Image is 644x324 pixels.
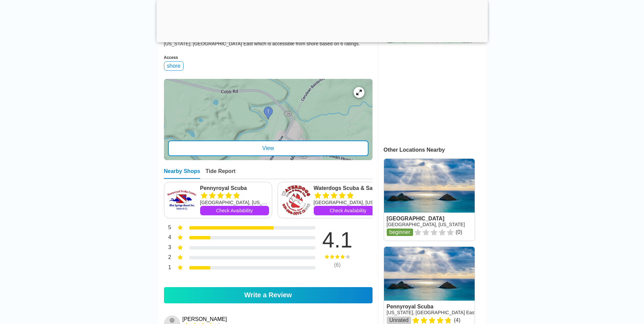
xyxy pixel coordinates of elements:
[168,141,368,156] div: View
[384,147,486,153] div: Other Locations Nearby
[281,185,311,215] img: Waterdogs Scuba & Safety LLC
[200,185,269,192] a: Pennyroyal Scuba
[164,168,200,179] div: Nearby Shops
[314,199,383,206] div: [GEOGRAPHIC_DATA], [US_STATE]
[164,254,171,262] div: 2
[183,316,227,322] a: [PERSON_NAME]
[312,229,363,251] div: 4.1
[200,206,269,215] a: Check Availability
[164,61,184,71] div: shore
[200,199,269,206] div: [GEOGRAPHIC_DATA], [US_STATE]
[314,206,383,215] a: Check Availability
[164,234,171,242] div: 4
[384,50,474,135] iframe: Advertisement
[164,244,171,253] div: 3
[314,185,383,192] a: Waterdogs Scuba & Safety LLC
[164,287,373,303] a: Write a Review
[164,224,171,233] div: 5
[164,55,373,60] div: Access
[312,262,363,268] div: ( 6 )
[387,222,465,227] a: [GEOGRAPHIC_DATA], [US_STATE]
[206,168,236,179] div: Tide Report
[164,79,373,160] a: entry mapView
[164,264,171,273] div: 1
[167,185,197,215] img: Pennyroyal Scuba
